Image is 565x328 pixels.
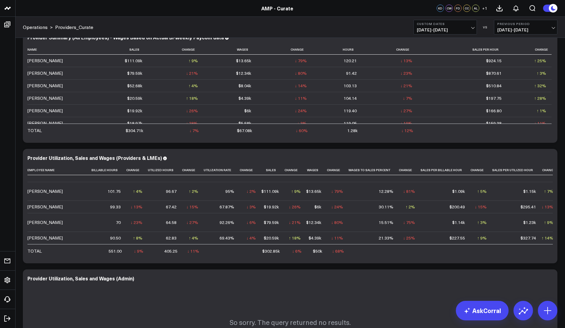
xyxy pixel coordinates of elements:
[486,58,502,64] div: $924.15
[400,70,412,76] div: ↓ 23%
[542,204,553,210] div: ↓ 13%
[475,204,487,210] div: ↓ 15%
[401,128,413,134] div: ↓ 12%
[246,204,256,210] div: ↓ 3%
[27,235,63,241] div: [PERSON_NAME]
[349,165,399,175] th: Wages To Sales Percent
[220,219,234,225] div: 92.26%
[261,188,279,194] div: $111.09k
[264,235,279,241] div: $20.59k
[313,248,322,254] div: $50k
[534,120,546,126] div: ↓ 11%
[133,235,142,241] div: ↑ 8%
[186,108,198,114] div: ↓ 26%
[344,120,357,126] div: 119.05
[189,235,198,241] div: ↑ 4%
[534,95,546,101] div: ↑ 28%
[523,188,536,194] div: $1.15k
[362,45,418,55] th: Change
[246,219,256,225] div: ↓ 6%
[347,128,358,134] div: 1.28k
[477,188,487,194] div: ↑ 5%
[27,275,134,282] div: Provider Utilization, Sales and Wages (Admin)
[148,45,203,55] th: Change
[486,83,502,89] div: $510.84
[413,20,477,34] button: Custom Dates[DATE]-[DATE]
[437,5,444,12] div: KD
[27,45,88,55] th: Name
[486,108,502,114] div: $166.80
[534,58,546,64] div: ↑ 25%
[452,188,465,194] div: $1.09k
[520,204,536,210] div: $295.41
[309,235,321,241] div: $4.39k
[327,165,349,175] th: Change
[400,58,412,64] div: ↓ 13%
[236,70,251,76] div: $12.34k
[238,83,251,89] div: $8.04k
[127,70,142,76] div: $79.59k
[477,235,487,241] div: ↑ 9%
[189,188,198,194] div: ↑ 2%
[187,248,199,254] div: ↓ 11%
[379,219,393,225] div: 15.51%
[537,70,546,76] div: ↑ 3%
[463,5,470,12] div: CC
[400,120,412,126] div: ↓ 19%
[131,204,142,210] div: ↓ 13%
[27,154,162,161] div: Provider Utilization, Sales and Wages (Providers & LMEs)
[23,24,48,31] a: Operations
[27,58,63,64] div: [PERSON_NAME]
[27,120,63,126] div: [PERSON_NAME]
[296,128,308,134] div: ↓ 60%
[27,165,88,175] th: Employee Name
[186,204,198,210] div: ↓ 15%
[400,108,412,114] div: ↓ 27%
[284,165,306,175] th: Change
[344,108,357,114] div: 119.40
[306,165,327,175] th: Wages
[403,95,412,101] div: ↓ 7%
[291,188,301,194] div: ↑ 9%
[452,219,465,225] div: $1.14k
[314,204,321,210] div: $6k
[417,27,474,32] span: [DATE] - [DATE]
[88,45,148,55] th: Sales
[148,165,182,175] th: Utilized Hours
[131,219,142,225] div: ↓ 23%
[379,188,393,194] div: 12.28%
[225,188,234,194] div: 95%
[186,95,198,101] div: ↑ 18%
[164,248,177,254] div: 405.25
[116,219,121,225] div: 70
[399,165,420,175] th: Change
[109,248,122,254] div: 551.00
[470,165,492,175] th: Change
[486,120,502,126] div: $159.38
[312,45,362,55] th: Hours
[297,120,307,126] div: ↓ 3%
[261,5,293,12] a: AMP - Curate
[125,58,142,64] div: $111.09k
[220,204,234,210] div: 67.87%
[189,128,199,134] div: ↓ 7%
[486,95,502,101] div: $197.75
[264,219,279,225] div: $79.59k
[220,235,234,241] div: 69.43%
[188,58,198,64] div: ↑ 9%
[295,83,307,89] div: ↓ 14%
[520,235,536,241] div: $327.74
[289,235,301,241] div: ↑ 18%
[27,128,42,134] div: TOTAL
[331,235,343,241] div: ↓ 11%
[127,108,142,114] div: $19.92k
[481,5,488,12] button: +1
[188,83,198,89] div: ↑ 4%
[27,219,63,225] div: [PERSON_NAME]
[497,22,554,26] b: Previous Period
[454,5,462,12] div: FD
[295,70,307,76] div: ↓ 80%
[238,95,251,101] div: $4.39k
[27,204,63,210] div: [PERSON_NAME]
[379,235,393,241] div: 21.33%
